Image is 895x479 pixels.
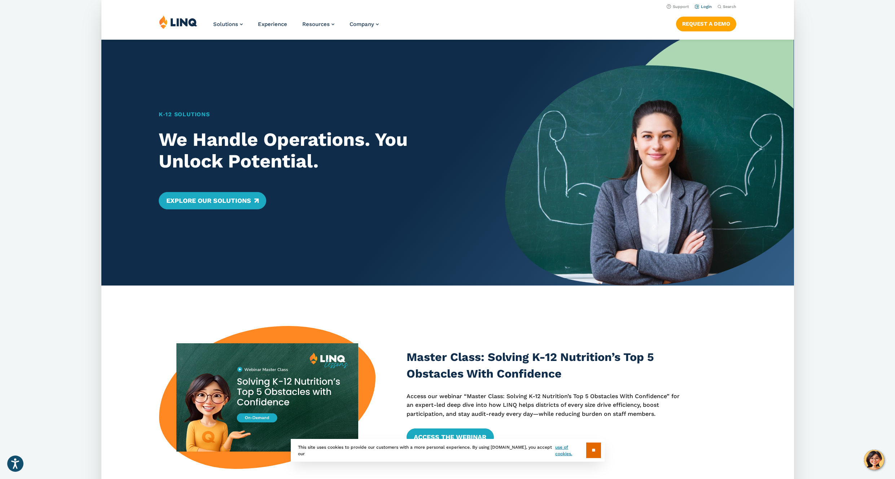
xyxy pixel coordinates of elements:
[717,4,736,9] button: Open Search Bar
[159,110,477,119] h1: K‑12 Solutions
[676,17,736,31] a: Request a Demo
[159,15,197,29] img: LINQ | K‑12 Software
[213,15,379,39] nav: Primary Navigation
[350,21,374,27] span: Company
[159,129,477,172] h2: We Handle Operations. You Unlock Potential.
[213,21,243,27] a: Solutions
[666,4,689,9] a: Support
[101,2,794,10] nav: Utility Navigation
[555,444,586,457] a: use of cookies.
[350,21,379,27] a: Company
[694,4,711,9] a: Login
[291,439,605,462] div: This site uses cookies to provide our customers with a more personal experience. By using [DOMAIN...
[723,4,736,9] span: Search
[407,349,686,382] h3: Master Class: Solving K-12 Nutrition’s Top 5 Obstacles With Confidence
[159,192,266,209] a: Explore Our Solutions
[407,428,493,446] a: Access the Webinar
[302,21,334,27] a: Resources
[407,392,686,418] p: Access our webinar “Master Class: Solving K-12 Nutrition’s Top 5 Obstacles With Confidence” for a...
[213,21,238,27] span: Solutions
[864,450,884,470] button: Hello, have a question? Let’s chat.
[676,15,736,31] nav: Button Navigation
[505,40,794,286] img: Home Banner
[302,21,330,27] span: Resources
[258,21,287,27] a: Experience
